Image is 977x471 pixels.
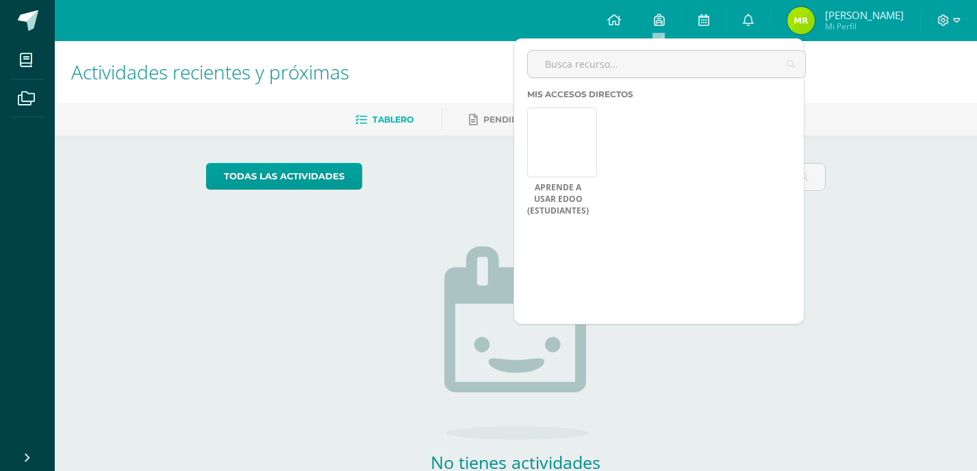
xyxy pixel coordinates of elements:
[470,109,601,131] a: Pendientes de entrega
[528,51,805,77] input: Busca recurso...
[825,8,904,22] span: [PERSON_NAME]
[71,59,349,85] span: Actividades recientes y próximas
[373,114,414,125] span: Tablero
[527,89,633,99] span: Mis accesos directos
[484,114,601,125] span: Pendientes de entrega
[356,109,414,131] a: Tablero
[527,182,589,216] a: Aprende a usar Edoo (Estudiantes)
[444,246,588,440] img: no_activities.png
[825,21,904,32] span: Mi Perfil
[206,163,362,190] a: todas las Actividades
[787,7,815,34] img: cfd77962999982c462c884d87be50ab2.png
